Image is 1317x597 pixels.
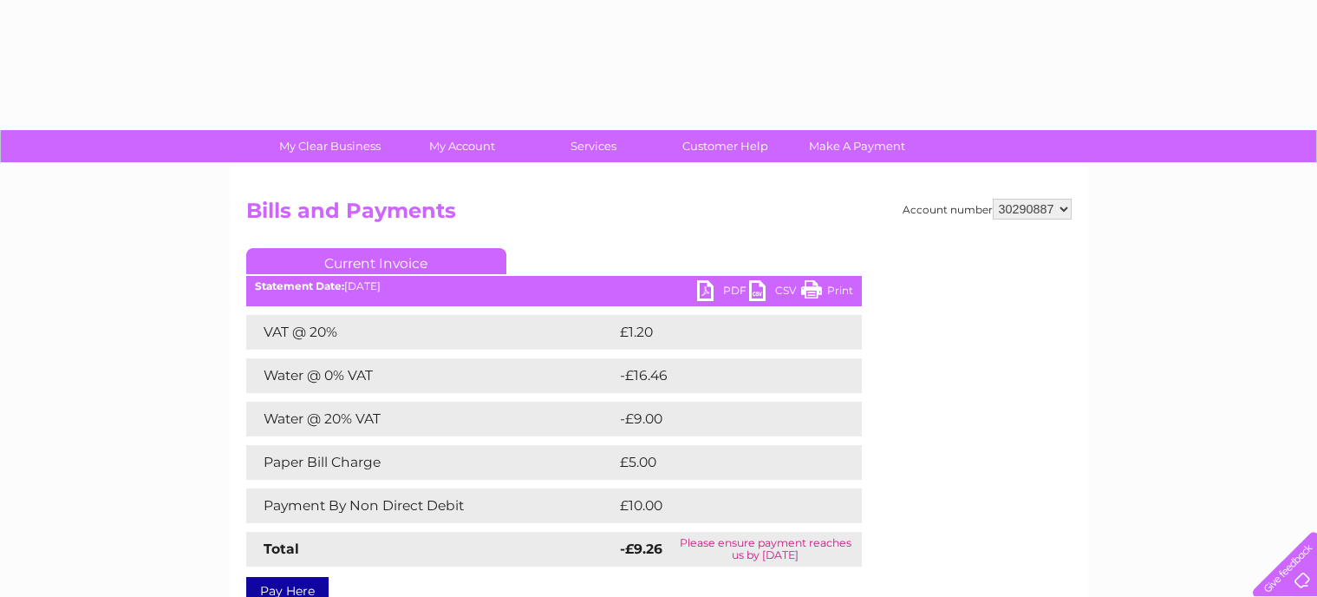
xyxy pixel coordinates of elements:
strong: Total [264,541,299,557]
h2: Bills and Payments [246,199,1072,232]
a: Print [801,280,853,305]
a: CSV [749,280,801,305]
td: £5.00 [616,445,822,480]
td: VAT @ 20% [246,315,616,350]
a: Make A Payment [786,130,929,162]
a: Customer Help [654,130,797,162]
td: -£16.46 [616,358,829,393]
a: PDF [697,280,749,305]
td: Water @ 20% VAT [246,402,616,436]
div: [DATE] [246,280,862,292]
td: Water @ 0% VAT [246,358,616,393]
a: Services [522,130,665,162]
a: My Clear Business [258,130,401,162]
strong: -£9.26 [620,541,662,557]
a: Current Invoice [246,248,506,274]
a: My Account [390,130,533,162]
div: Account number [903,199,1072,220]
td: -£9.00 [616,402,826,436]
td: £1.20 [616,315,819,350]
td: Please ensure payment reaches us by [DATE] [669,532,861,567]
td: Paper Bill Charge [246,445,616,480]
td: Payment By Non Direct Debit [246,489,616,523]
td: £10.00 [616,489,826,523]
b: Statement Date: [255,279,344,292]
